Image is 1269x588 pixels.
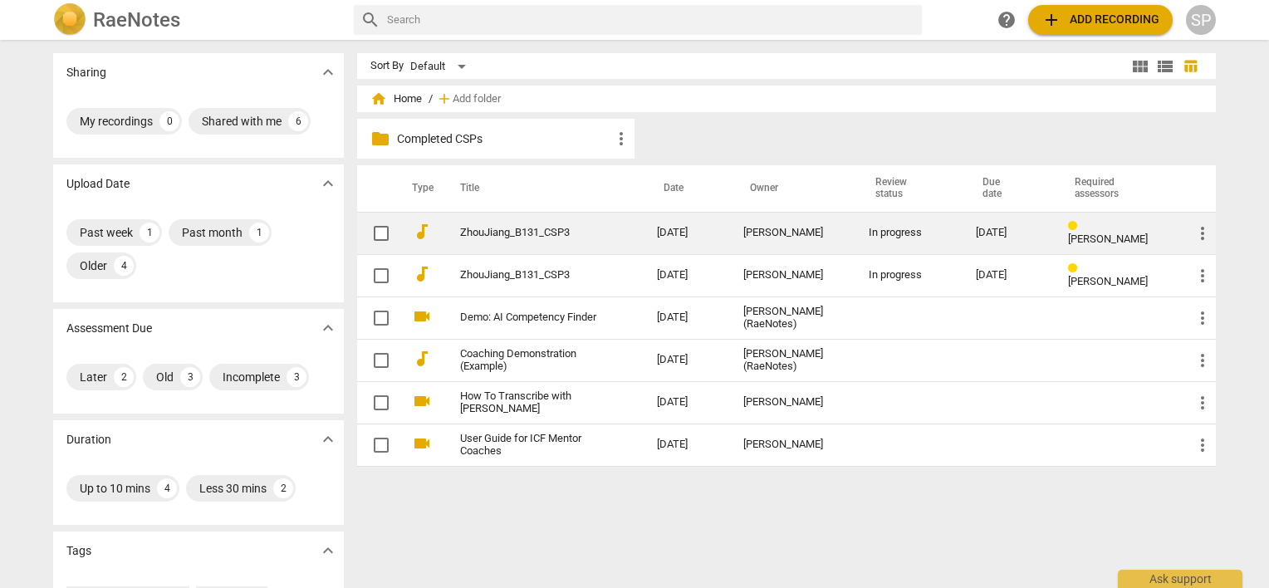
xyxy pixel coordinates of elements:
button: SP [1186,5,1216,35]
div: In progress [869,269,950,282]
th: Title [440,165,644,212]
div: Ask support [1118,570,1242,588]
div: In progress [869,227,950,239]
a: How To Transcribe with [PERSON_NAME] [460,390,597,415]
th: Date [644,165,730,212]
div: Past month [182,224,243,241]
div: [PERSON_NAME] [743,269,841,282]
div: 1 [140,223,159,243]
button: Show more [316,427,341,452]
div: Sort By [370,60,404,72]
span: more_vert [1193,308,1213,328]
div: [PERSON_NAME] [743,439,841,451]
button: Tile view [1128,54,1153,79]
span: videocam [412,434,432,453]
span: audiotrack [412,264,432,284]
span: more_vert [611,129,631,149]
button: Table view [1178,54,1203,79]
div: 0 [159,111,179,131]
h2: RaeNotes [93,8,180,32]
td: [DATE] [644,424,730,466]
a: Help [992,5,1022,35]
div: [DATE] [976,227,1041,239]
input: Search [387,7,915,33]
p: Sharing [66,64,106,81]
span: [PERSON_NAME] [1068,275,1148,287]
span: Add folder [453,93,501,105]
span: videocam [412,306,432,326]
p: Completed CSPs [397,130,611,148]
span: folder [370,129,390,149]
div: Default [410,53,472,80]
button: Show more [316,60,341,85]
th: Owner [730,165,855,212]
div: [DATE] [976,269,1041,282]
a: ZhouJiang_B131_CSP3 [460,269,597,282]
td: [DATE] [644,339,730,381]
span: Review status: in progress [1068,262,1084,275]
span: more_vert [1193,223,1213,243]
div: [PERSON_NAME] [743,227,841,239]
span: add [1041,10,1061,30]
th: Due date [963,165,1055,212]
button: Show more [316,316,341,341]
span: Home [370,91,422,107]
td: [DATE] [644,381,730,424]
span: help [997,10,1017,30]
span: view_module [1130,56,1150,76]
div: 1 [249,223,269,243]
td: [DATE] [644,296,730,339]
div: 3 [180,367,200,387]
div: 6 [288,111,308,131]
td: [DATE] [644,212,730,254]
span: more_vert [1193,393,1213,413]
div: Old [156,369,174,385]
button: Upload [1028,5,1173,35]
div: [PERSON_NAME] [743,396,841,409]
span: more_vert [1193,266,1213,286]
button: List view [1153,54,1178,79]
span: expand_more [318,318,338,338]
span: audiotrack [412,222,432,242]
div: 4 [157,478,177,498]
p: Assessment Due [66,320,152,337]
a: User Guide for ICF Mentor Coaches [460,433,597,458]
div: Shared with me [202,113,282,130]
span: audiotrack [412,349,432,369]
span: more_vert [1193,435,1213,455]
div: Incomplete [223,369,280,385]
div: My recordings [80,113,153,130]
span: view_list [1155,56,1175,76]
span: Review status: in progress [1068,220,1084,233]
span: expand_more [318,429,338,449]
span: more_vert [1193,350,1213,370]
span: home [370,91,387,107]
div: Later [80,369,107,385]
p: Tags [66,542,91,560]
span: expand_more [318,62,338,82]
div: [PERSON_NAME] (RaeNotes) [743,306,841,331]
div: Up to 10 mins [80,480,150,497]
th: Review status [855,165,963,212]
div: 3 [287,367,306,387]
span: expand_more [318,174,338,194]
a: Coaching Demonstration (Example) [460,348,597,373]
span: / [429,93,433,105]
span: [PERSON_NAME] [1068,233,1148,245]
div: 2 [114,367,134,387]
div: 4 [114,256,134,276]
a: LogoRaeNotes [53,3,341,37]
div: Past week [80,224,133,241]
span: table_chart [1183,58,1198,74]
span: videocam [412,391,432,411]
div: [PERSON_NAME] (RaeNotes) [743,348,841,373]
p: Upload Date [66,175,130,193]
span: search [360,10,380,30]
td: [DATE] [644,254,730,296]
button: Show more [316,171,341,196]
th: Required assessors [1055,165,1179,212]
span: add [436,91,453,107]
div: 2 [273,478,293,498]
span: Add recording [1041,10,1159,30]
